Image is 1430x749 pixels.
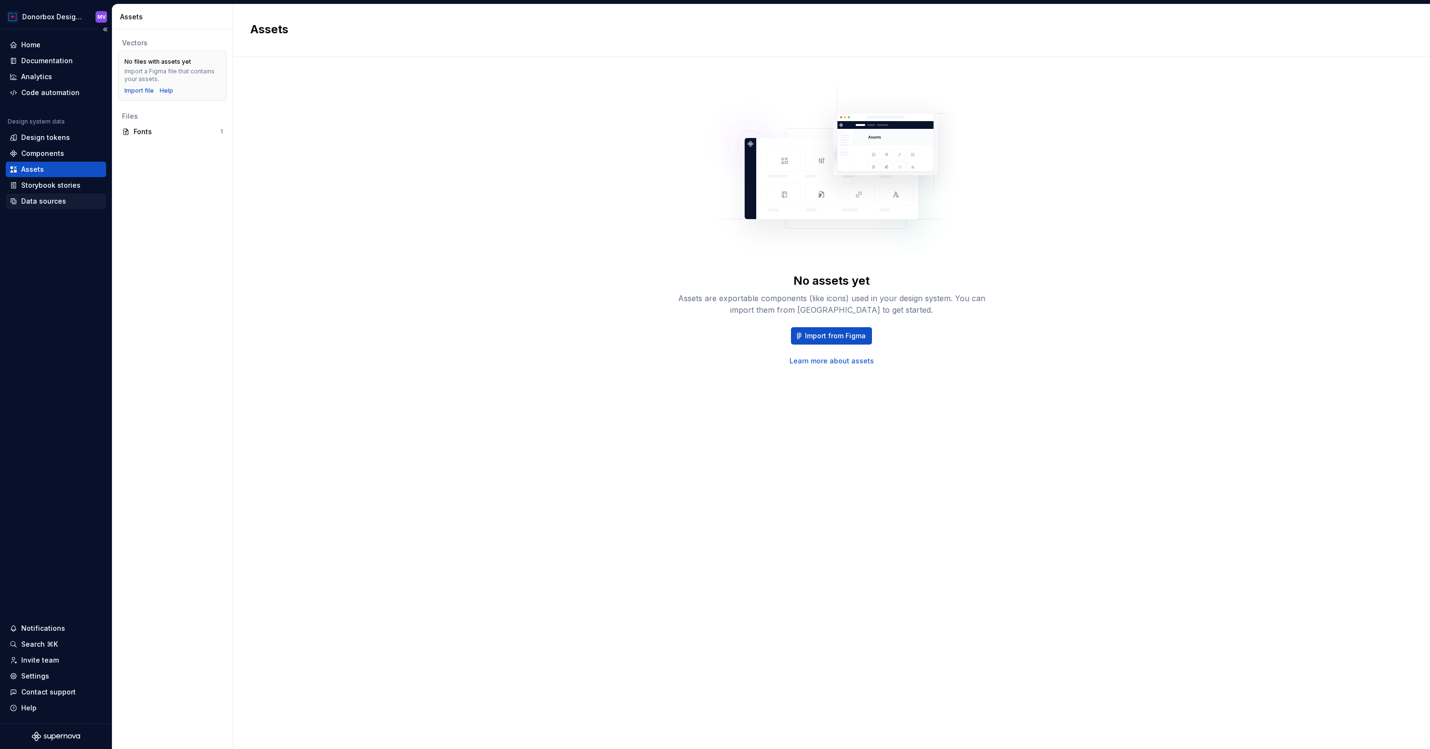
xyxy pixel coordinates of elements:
img: 17077652-375b-4f2c-92b0-528c72b71ea0.png [7,11,18,23]
div: Settings [21,671,49,681]
a: Help [160,87,173,95]
a: Data sources [6,194,106,209]
div: Invite team [21,655,59,665]
a: Home [6,37,106,53]
div: Assets [120,12,229,22]
a: Invite team [6,652,106,668]
button: Search ⌘K [6,637,106,652]
a: Learn more about assets [790,356,874,366]
a: Analytics [6,69,106,84]
div: Analytics [21,72,52,82]
a: Storybook stories [6,178,106,193]
div: Design system data [8,118,65,125]
div: Storybook stories [21,180,81,190]
div: 1 [220,128,223,136]
div: Assets [21,165,44,174]
button: Collapse sidebar [98,23,112,36]
button: Import from Figma [791,327,872,345]
button: Help [6,700,106,716]
button: Contact support [6,684,106,700]
div: Assets are exportable components (like icons) used in your design system. You can import them fro... [677,292,986,316]
div: Code automation [21,88,80,97]
div: Home [21,40,41,50]
div: Search ⌘K [21,639,58,649]
div: MV [97,13,106,21]
div: Vectors [122,38,223,48]
div: Components [21,149,64,158]
div: No assets yet [793,273,870,289]
div: Documentation [21,56,73,66]
div: Donorbox Design System [22,12,84,22]
a: Fonts1 [118,124,227,139]
div: Contact support [21,687,76,697]
a: Design tokens [6,130,106,145]
button: Donorbox Design SystemMV [2,6,110,27]
div: Data sources [21,196,66,206]
a: Code automation [6,85,106,100]
a: Documentation [6,53,106,69]
a: Components [6,146,106,161]
button: Notifications [6,621,106,636]
div: No files with assets yet [124,58,191,66]
div: Help [21,703,37,713]
div: Notifications [21,624,65,633]
button: Import file [124,87,154,95]
a: Settings [6,668,106,684]
div: Import a Figma file that contains your assets. [124,68,220,83]
span: Import from Figma [805,331,866,341]
div: Design tokens [21,133,70,142]
div: Files [122,111,223,121]
div: Fonts [134,127,220,137]
a: Assets [6,162,106,177]
h2: Assets [250,22,1401,37]
svg: Supernova Logo [32,732,80,741]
